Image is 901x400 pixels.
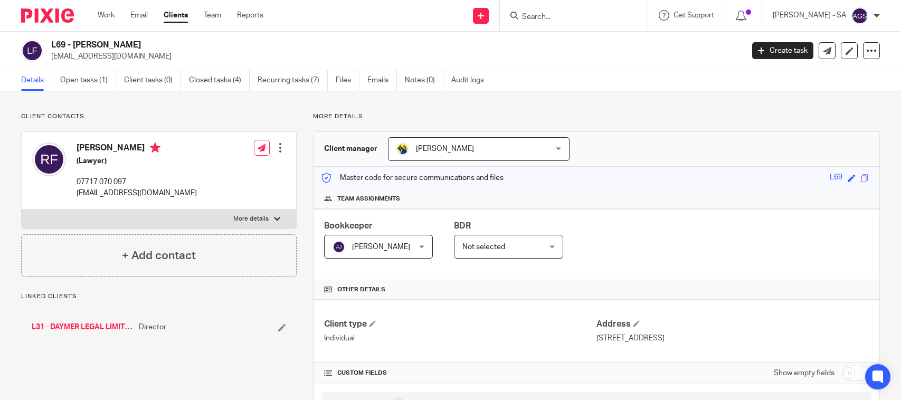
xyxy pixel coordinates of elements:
[21,8,74,23] img: Pixie
[337,285,385,294] span: Other details
[122,247,196,264] h4: + Add contact
[337,195,400,203] span: Team assignments
[333,241,345,253] img: svg%3E
[204,10,221,21] a: Team
[596,319,869,330] h4: Address
[674,12,714,19] span: Get Support
[321,173,504,183] p: Master code for secure communications and files
[130,10,148,21] a: Email
[851,7,868,24] img: svg%3E
[324,333,596,344] p: Individual
[51,51,736,62] p: [EMAIL_ADDRESS][DOMAIN_NAME]
[21,40,43,62] img: svg%3E
[324,222,373,230] span: Bookkeeper
[451,70,492,91] a: Audit logs
[51,40,599,51] h2: L69 - [PERSON_NAME]
[237,10,263,21] a: Reports
[521,13,616,22] input: Search
[164,10,188,21] a: Clients
[830,172,842,184] div: L69
[367,70,397,91] a: Emails
[139,322,166,332] span: Director
[98,10,115,21] a: Work
[405,70,443,91] a: Notes (0)
[32,142,66,176] img: svg%3E
[21,112,297,121] p: Client contacts
[32,322,134,332] a: L31 - DAYMER LEGAL LIMITED
[150,142,160,153] i: Primary
[324,319,596,330] h4: Client type
[396,142,409,155] img: Bobo-Starbridge%201.jpg
[336,70,359,91] a: Files
[416,145,474,153] span: [PERSON_NAME]
[454,222,471,230] span: BDR
[752,42,813,59] a: Create task
[258,70,328,91] a: Recurring tasks (7)
[77,177,197,187] p: 07717 070 097
[77,156,197,166] h5: (Lawyer)
[324,144,377,154] h3: Client manager
[77,188,197,198] p: [EMAIL_ADDRESS][DOMAIN_NAME]
[352,243,410,251] span: [PERSON_NAME]
[596,333,869,344] p: [STREET_ADDRESS]
[77,142,197,156] h4: [PERSON_NAME]
[21,292,297,301] p: Linked clients
[60,70,116,91] a: Open tasks (1)
[233,215,269,223] p: More details
[189,70,250,91] a: Closed tasks (4)
[124,70,181,91] a: Client tasks (0)
[774,368,834,378] label: Show empty fields
[313,112,880,121] p: More details
[21,70,52,91] a: Details
[324,369,596,377] h4: CUSTOM FIELDS
[462,243,505,251] span: Not selected
[773,10,846,21] p: [PERSON_NAME] - SA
